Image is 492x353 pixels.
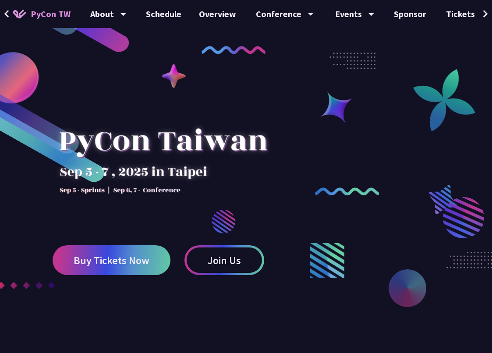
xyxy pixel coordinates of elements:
img: curly-2.e802c9f.png [315,187,379,195]
span: Buy Tickets Now [74,255,149,266]
a: Buy Tickets Now [53,245,170,275]
span: Join Us [208,255,241,266]
a: PyCon TW [4,3,79,25]
img: Home icon of PyCon TW 2025 [13,10,26,18]
img: curly-1.ebdbada.png [202,46,265,54]
span: PyCon TW [31,7,71,21]
a: Join Us [184,245,264,275]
